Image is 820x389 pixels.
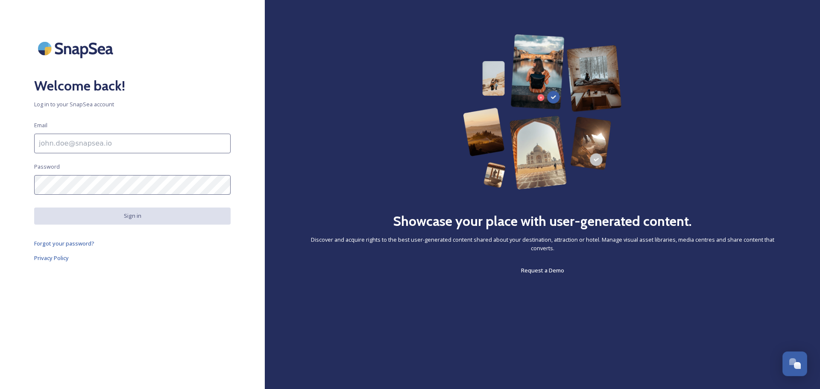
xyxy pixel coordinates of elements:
[34,254,69,262] span: Privacy Policy
[34,134,231,153] input: john.doe@snapsea.io
[34,238,231,249] a: Forgot your password?
[393,211,692,231] h2: Showcase your place with user-generated content.
[34,240,94,247] span: Forgot your password?
[34,76,231,96] h2: Welcome back!
[34,34,120,63] img: SnapSea Logo
[299,236,786,252] span: Discover and acquire rights to the best user-generated content shared about your destination, att...
[34,253,231,263] a: Privacy Policy
[463,34,622,190] img: 63b42ca75bacad526042e722_Group%20154-p-800.png
[782,351,807,376] button: Open Chat
[34,208,231,224] button: Sign in
[34,121,47,129] span: Email
[34,100,231,108] span: Log in to your SnapSea account
[34,163,60,171] span: Password
[521,265,564,275] a: Request a Demo
[521,266,564,274] span: Request a Demo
